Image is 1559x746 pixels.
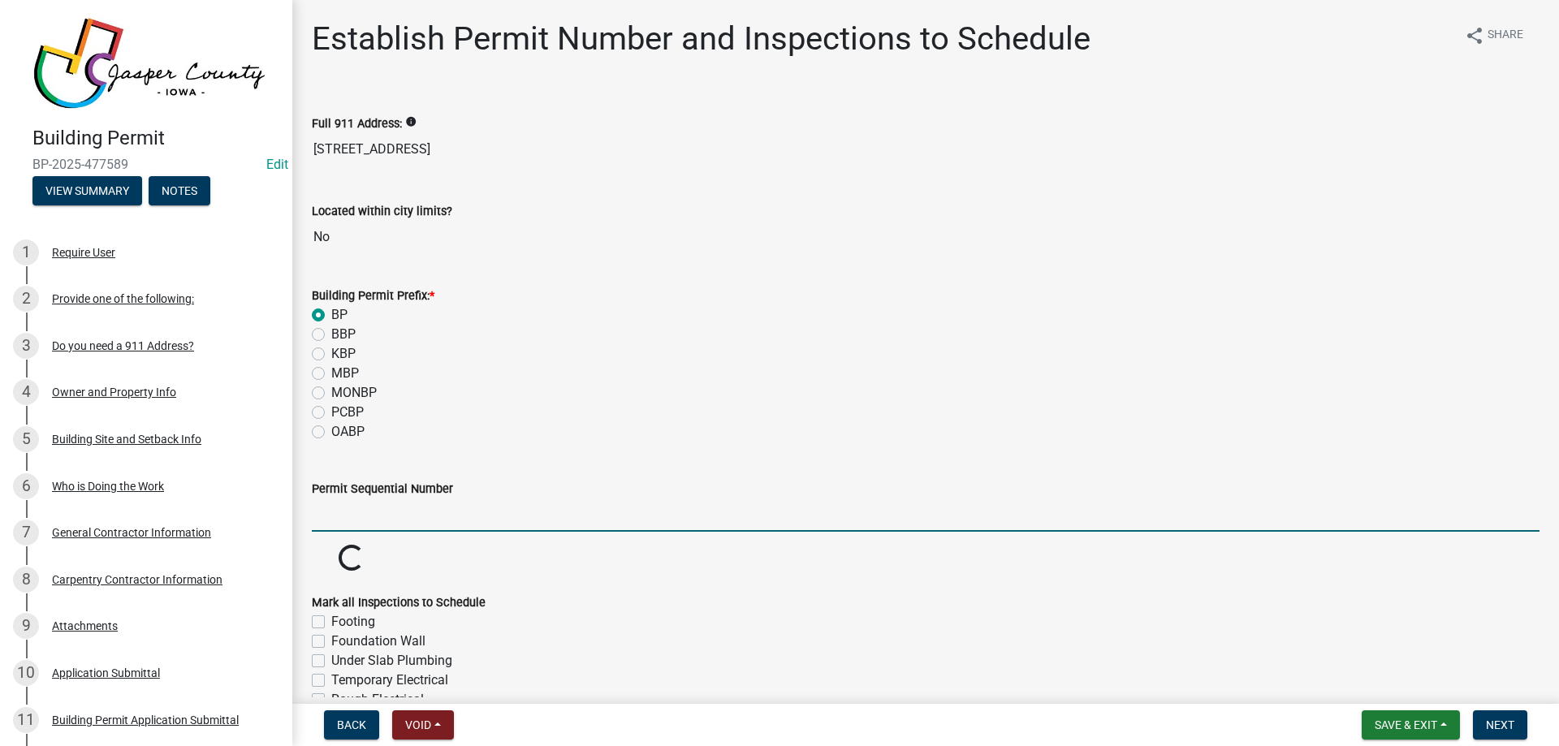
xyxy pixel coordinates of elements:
[13,707,39,733] div: 11
[32,176,142,205] button: View Summary
[331,651,452,671] label: Under Slab Plumbing
[149,176,210,205] button: Notes
[312,119,402,130] label: Full 911 Address:
[1473,710,1527,740] button: Next
[266,157,288,172] wm-modal-confirm: Edit Application Number
[52,620,118,632] div: Attachments
[1465,26,1484,45] i: share
[32,157,260,172] span: BP-2025-477589
[331,403,364,422] label: PCBP
[331,690,424,709] label: Rough Electrical
[32,127,279,150] h4: Building Permit
[13,473,39,499] div: 6
[52,481,164,492] div: Who is Doing the Work
[52,433,201,445] div: Building Site and Setback Info
[52,527,211,538] div: General Contractor Information
[331,422,365,442] label: OABP
[52,714,239,726] div: Building Permit Application Submittal
[13,567,39,593] div: 8
[312,206,452,218] label: Located within city limits?
[13,239,39,265] div: 1
[13,520,39,545] div: 7
[149,185,210,198] wm-modal-confirm: Notes
[331,632,425,651] label: Foundation Wall
[13,379,39,405] div: 4
[312,19,1090,58] h1: Establish Permit Number and Inspections to Schedule
[13,660,39,686] div: 10
[52,247,115,258] div: Require User
[405,116,417,127] i: info
[13,426,39,452] div: 5
[52,340,194,351] div: Do you need a 911 Address?
[337,718,366,731] span: Back
[324,710,379,740] button: Back
[32,185,142,198] wm-modal-confirm: Summary
[266,157,288,172] a: Edit
[331,671,448,690] label: Temporary Electrical
[331,325,356,344] label: BBP
[13,286,39,312] div: 2
[1375,718,1437,731] span: Save & Exit
[312,291,434,302] label: Building Permit Prefix:
[331,383,377,403] label: MONBP
[1362,710,1460,740] button: Save & Exit
[52,386,176,398] div: Owner and Property Info
[331,364,359,383] label: MBP
[312,597,486,609] label: Mark all Inspections to Schedule
[13,333,39,359] div: 3
[52,574,222,585] div: Carpentry Contractor Information
[312,484,453,495] label: Permit Sequential Number
[392,710,454,740] button: Void
[52,667,160,679] div: Application Submittal
[331,344,356,364] label: KBP
[32,17,266,110] img: Jasper County, Iowa
[1486,718,1514,731] span: Next
[1452,19,1536,51] button: shareShare
[405,718,431,731] span: Void
[331,305,348,325] label: BP
[331,612,375,632] label: Footing
[13,613,39,639] div: 9
[52,293,194,304] div: Provide one of the following:
[1488,26,1523,45] span: Share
